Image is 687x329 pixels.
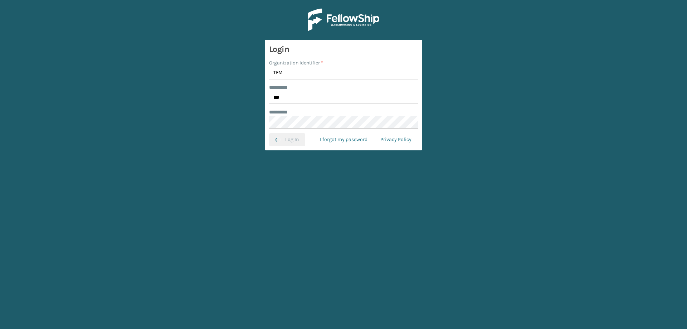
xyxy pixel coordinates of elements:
[269,44,418,55] h3: Login
[269,59,323,67] label: Organization Identifier
[313,133,374,146] a: I forgot my password
[374,133,418,146] a: Privacy Policy
[308,9,379,31] img: Logo
[269,133,305,146] button: Log In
